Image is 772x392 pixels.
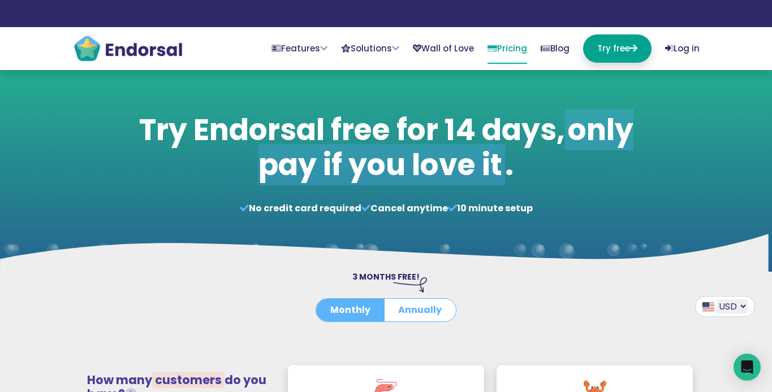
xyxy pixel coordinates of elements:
[384,299,456,321] button: Annually
[133,112,639,183] h1: Try Endorsal free for 14 days, .
[271,34,327,63] a: Features
[258,109,633,185] span: only pay if you love it
[665,34,700,63] a: Log in
[152,372,225,388] span: customers
[583,34,652,63] a: Try free
[734,354,761,381] div: Open Intercom Messenger
[488,34,527,64] a: Pricing
[393,277,427,292] img: arrow-right-down.svg
[413,34,474,63] a: Wall of Love
[73,34,183,63] img: endorsal-logo@2x.png
[133,202,639,215] p: No credit card required Cancel anytime 10 minute setup
[352,271,420,282] span: 3 MONTHS FREE!
[341,34,399,63] a: Solutions
[541,34,570,63] a: Blog
[316,299,385,321] button: Monthly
